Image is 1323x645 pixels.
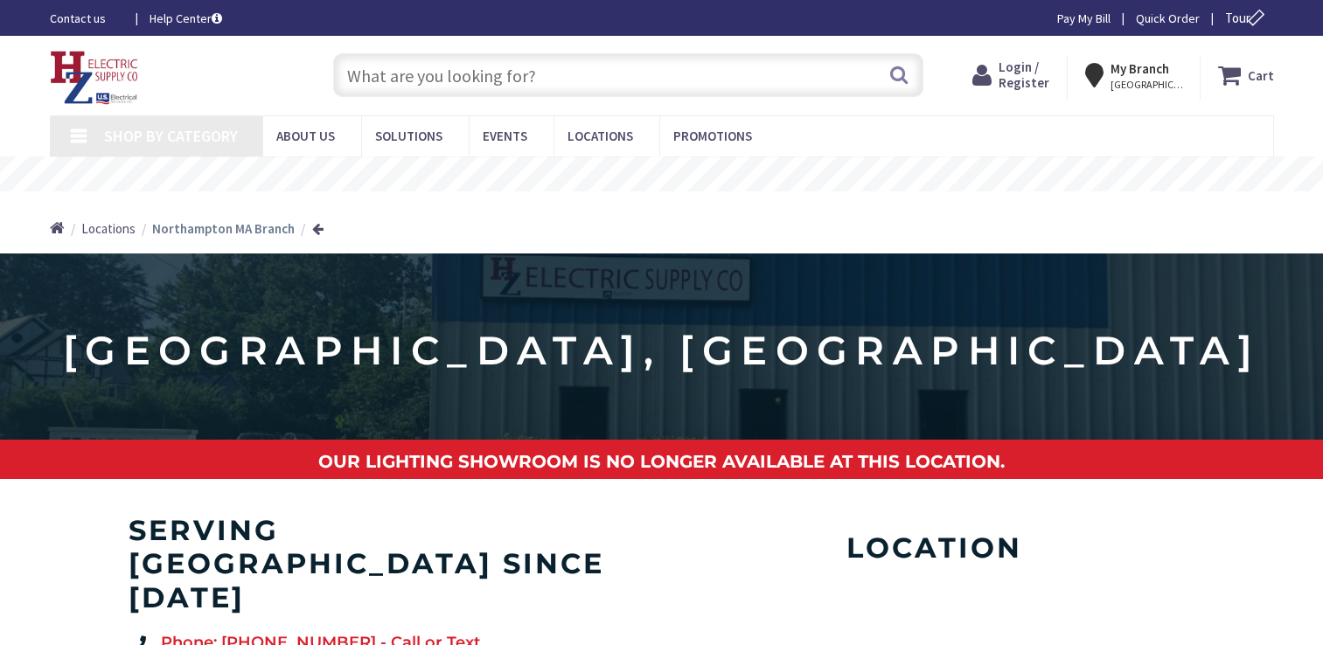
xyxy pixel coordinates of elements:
span: Events [483,128,527,144]
a: Login / Register [972,59,1049,91]
span: Locations [81,220,136,237]
span: Promotions [673,128,752,144]
h4: serving [GEOGRAPHIC_DATA] since [DATE] [129,514,644,614]
span: Tour [1225,10,1270,26]
rs-layer: Free Same Day Pickup at 8 Locations [507,165,818,184]
span: Shop By Category [104,126,238,146]
span: [GEOGRAPHIC_DATA], [GEOGRAPHIC_DATA] [1111,78,1185,92]
strong: Northampton MA Branch [152,220,295,237]
a: Pay My Bill [1057,10,1111,27]
a: Cart [1218,59,1274,91]
span: Solutions [375,128,442,144]
div: My Branch [GEOGRAPHIC_DATA], [GEOGRAPHIC_DATA] [1085,59,1183,91]
strong: Cart [1248,59,1274,91]
span: Locations [567,128,633,144]
a: Contact us [50,10,122,27]
a: Help Center [150,10,222,27]
input: What are you looking for? [333,53,923,97]
a: Locations [81,219,136,238]
img: HZ Electric Supply [50,51,139,105]
span: Login / Register [999,59,1049,91]
h4: Location [696,531,1173,565]
strong: My Branch [1111,60,1169,77]
h4: OUR LIGHTING SHOWROOM IS NO LONGER AVAILABLE AT THIS LOCATION. [9,453,1314,470]
span: About Us [276,128,335,144]
a: Quick Order [1136,10,1200,27]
